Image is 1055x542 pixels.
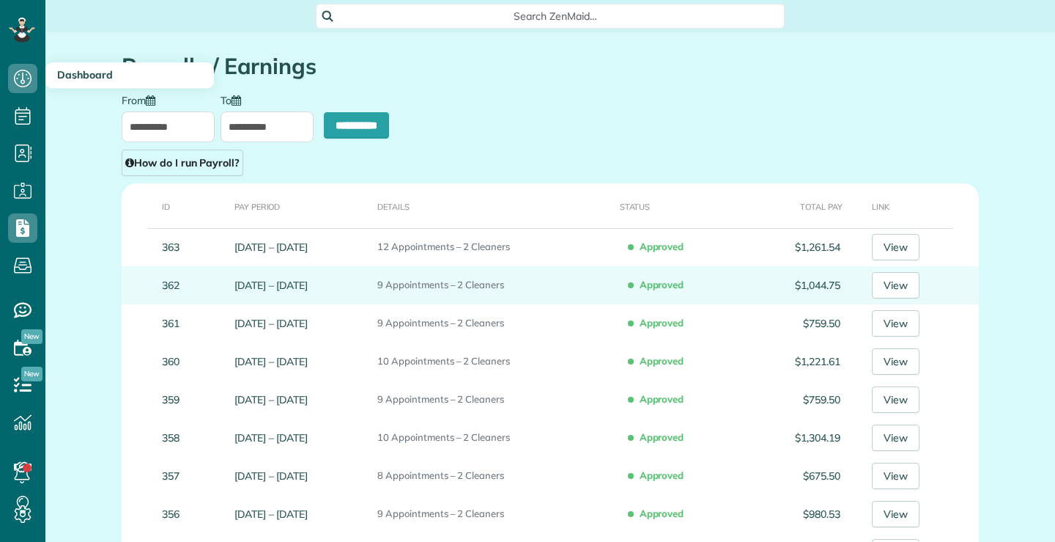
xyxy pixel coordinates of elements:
[631,463,690,488] span: Approved
[234,508,308,521] a: [DATE] – [DATE]
[371,381,613,419] td: 9 Appointments – 2 Cleaners
[631,387,690,411] span: Approved
[751,304,846,343] td: $759.50
[21,329,42,344] span: New
[234,393,308,406] a: [DATE] – [DATE]
[371,304,613,343] td: 9 Appointments – 2 Cleaners
[122,381,229,419] td: 359
[371,228,613,266] td: 12 Appointments – 2 Cleaners
[371,457,613,495] td: 8 Appointments – 2 Cleaners
[122,228,229,266] td: 363
[872,425,919,451] a: View
[751,419,846,457] td: $1,304.19
[872,234,919,260] a: View
[872,501,919,527] a: View
[234,317,308,330] a: [DATE] – [DATE]
[122,495,229,533] td: 356
[751,381,846,419] td: $759.50
[229,183,371,228] th: Pay Period
[122,457,229,495] td: 357
[631,501,690,526] span: Approved
[872,387,919,413] a: View
[872,348,919,375] a: View
[751,266,846,304] td: $1,044.75
[57,68,113,81] span: Dashboard
[371,183,613,228] th: Details
[371,343,613,381] td: 10 Appointments – 2 Cleaners
[872,310,919,337] a: View
[751,183,846,228] th: Total Pay
[234,355,308,368] a: [DATE] – [DATE]
[122,304,229,343] td: 361
[751,457,846,495] td: $675.50
[751,495,846,533] td: $980.53
[371,266,613,304] td: 9 Appointments – 2 Cleaners
[122,419,229,457] td: 358
[234,279,308,292] a: [DATE] – [DATE]
[631,310,690,335] span: Approved
[122,54,979,78] h1: Payrolls / Earnings
[122,183,229,228] th: ID
[614,183,751,228] th: Status
[631,348,690,373] span: Approved
[234,241,308,254] a: [DATE] – [DATE]
[371,495,613,533] td: 9 Appointments – 2 Cleaners
[751,343,846,381] td: $1,221.61
[631,234,690,259] span: Approved
[846,183,979,228] th: Link
[872,463,919,489] a: View
[122,93,163,106] label: From
[371,419,613,457] td: 10 Appointments – 2 Cleaners
[234,431,308,444] a: [DATE] – [DATE]
[122,150,243,176] a: How do I run Payroll?
[872,272,919,299] a: View
[234,469,308,483] a: [DATE] – [DATE]
[122,266,229,304] td: 362
[122,343,229,381] td: 360
[631,272,690,297] span: Approved
[631,425,690,450] span: Approved
[751,228,846,266] td: $1,261.54
[21,367,42,381] span: New
[221,93,248,106] label: To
